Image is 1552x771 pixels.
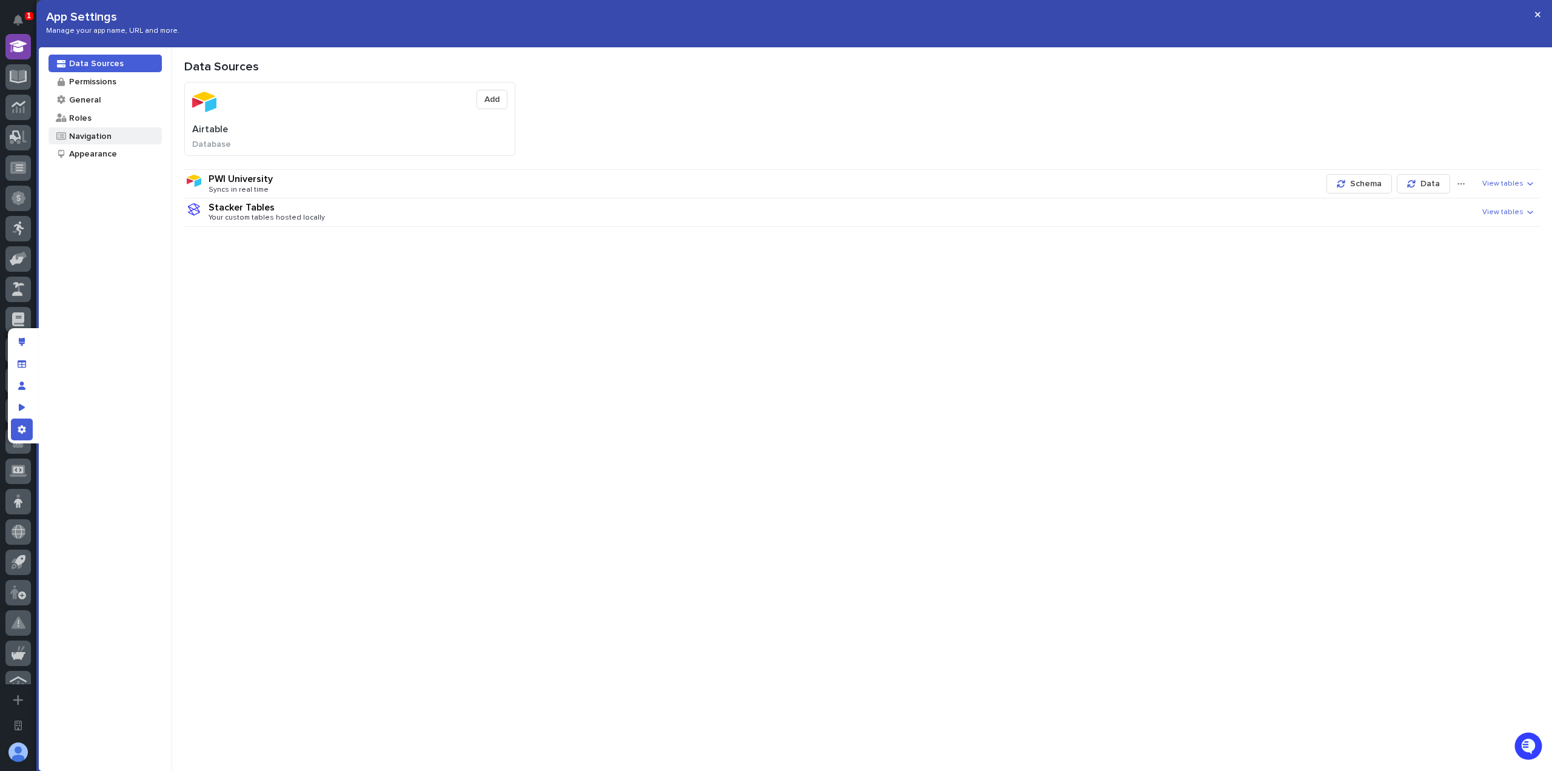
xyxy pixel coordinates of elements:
[1513,731,1546,764] iframe: Open customer support
[85,224,147,234] a: Powered byPylon
[1350,180,1382,188] span: Schema
[185,140,515,150] p: Database
[184,59,1540,74] div: Data Sources
[46,10,179,24] p: App Settings
[184,202,1540,223] div: Stacker Tables Your custom tables hosted locallyView tables
[1482,180,1524,188] span: View tables
[46,27,179,35] p: Manage your app name, URL and more.
[11,353,33,375] div: Manage fields and data
[1482,208,1524,217] span: View tables
[192,124,228,135] p: Airtable
[68,76,116,87] div: Permissions
[1420,180,1440,188] span: Data
[209,186,269,194] p: Syncs in real time
[12,67,221,87] p: How can we help?
[27,12,31,20] p: 1
[68,130,112,142] div: Navigation
[484,95,500,104] span: Add
[1397,174,1450,194] button: Data
[11,375,33,397] div: Manage users
[11,419,33,440] div: App settings
[68,112,92,124] div: Roles
[209,214,325,222] p: Your custom tables hosted locally
[5,739,31,765] button: users-avatar
[68,94,101,106] div: General
[68,148,117,160] div: Appearance
[24,195,66,207] span: Help Docs
[12,135,34,157] img: 1736555164131-43832dd5-751b-4058-ba23-39d91318e5a0
[41,147,153,157] div: We're available if you need us!
[184,173,1540,194] div: PWI University Syncs in real timeSchemaDataView tables
[7,190,71,212] a: 📖Help Docs
[5,687,31,713] button: Add a new app...
[5,713,31,738] button: Open workspace settings
[206,138,221,153] button: Start new chat
[209,203,275,212] p: Stacker Tables
[5,7,31,33] button: Notifications
[11,331,33,353] div: Edit layout
[1326,174,1392,194] button: Schema
[12,12,36,36] img: Stacker
[32,97,200,110] input: Clear
[12,48,221,67] p: Welcome 👋
[121,224,147,234] span: Pylon
[477,90,507,109] button: Add
[209,174,273,184] p: PWI University
[12,196,22,206] div: 📖
[68,58,124,69] div: Data Sources
[41,135,199,147] div: Start new chat
[15,15,31,34] div: Notifications1
[11,397,33,419] div: Preview as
